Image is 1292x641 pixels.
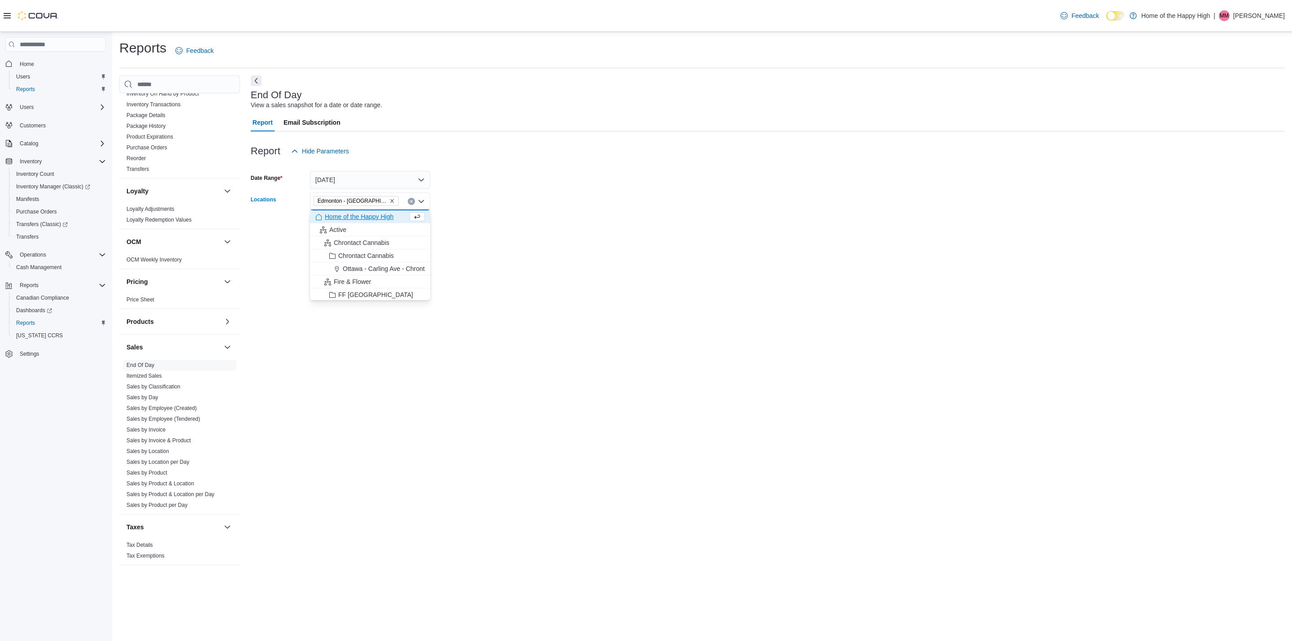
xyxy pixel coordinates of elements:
span: Edmonton - Terrace Plaza - Fire & Flower [314,196,399,206]
button: Close list of options [418,198,425,205]
span: Active [329,225,346,234]
span: Package History [127,122,166,130]
span: Sales by Employee (Created) [127,405,197,412]
span: Settings [16,348,106,359]
span: Feedback [1071,11,1099,20]
span: Loyalty Redemption Values [127,216,192,223]
a: Users [13,71,34,82]
span: Dashboards [13,305,106,316]
span: Sales by Product & Location per Day [127,491,214,498]
a: Inventory On Hand by Product [127,91,199,97]
span: Dashboards [16,307,52,314]
label: Locations [251,196,276,203]
h3: Loyalty [127,187,148,196]
span: Reorder [127,155,146,162]
a: Reports [13,84,39,95]
a: Sales by Location per Day [127,459,189,465]
span: Customers [16,120,106,131]
a: Transfers [13,231,42,242]
span: OCM Weekly Inventory [127,256,182,263]
span: Sales by Location [127,448,169,455]
span: Manifests [16,196,39,203]
span: Home [16,58,106,69]
span: Ottawa - Carling Ave - Chrontact Cannabis [343,264,461,273]
span: Home [20,61,34,68]
a: Package Details [127,112,166,118]
span: Manifests [13,194,106,205]
span: Feedback [186,46,214,55]
button: Inventory [16,156,45,167]
span: Operations [16,249,106,260]
a: Sales by Product [127,470,167,476]
button: Sales [127,343,220,352]
span: Inventory Manager (Classic) [16,183,90,190]
span: Sales by Employee (Tendered) [127,415,200,423]
button: Users [2,101,109,113]
a: Sales by Classification [127,384,180,390]
span: Washington CCRS [13,330,106,341]
button: Pricing [127,277,220,286]
button: Settings [2,347,109,360]
button: Home of the Happy High [310,210,430,223]
div: Taxes [119,540,240,565]
button: Canadian Compliance [9,292,109,304]
a: Product Expirations [127,134,173,140]
span: Sales by Location per Day [127,458,189,466]
a: Canadian Compliance [13,292,73,303]
a: Purchase Orders [13,206,61,217]
span: Report [253,113,273,131]
span: Reports [16,86,35,93]
a: Customers [16,120,49,131]
span: Cash Management [16,264,61,271]
span: Inventory [16,156,106,167]
span: Catalog [16,138,106,149]
span: Chrontact Cannabis [334,238,389,247]
a: Feedback [172,42,217,60]
a: Cash Management [13,262,65,273]
span: Reports [13,84,106,95]
div: View a sales snapshot for a date or date range. [251,100,382,110]
span: Sales by Product [127,469,167,476]
a: End Of Day [127,362,154,368]
button: Inventory Count [9,168,109,180]
button: Users [16,102,37,113]
img: Cova [18,11,58,20]
span: Home of the Happy High [325,212,393,221]
span: Chrontact Cannabis [338,251,394,260]
button: Remove Edmonton - Terrace Plaza - Fire & Flower from selection in this group [389,198,395,204]
button: Catalog [2,137,109,150]
span: Reports [16,319,35,327]
a: Sales by Invoice [127,427,166,433]
button: [DATE] [310,171,430,189]
button: Pricing [222,276,233,287]
a: Sales by Invoice & Product [127,437,191,444]
a: Sales by Day [127,394,158,401]
button: Transfers [9,231,109,243]
a: Price Sheet [127,297,154,303]
div: Loyalty [119,204,240,229]
a: Loyalty Redemption Values [127,217,192,223]
a: Inventory Manager (Classic) [9,180,109,193]
span: Package Details [127,112,166,119]
h3: Pricing [127,277,148,286]
input: Dark Mode [1106,11,1125,21]
button: Purchase Orders [9,205,109,218]
button: Chrontact Cannabis [310,236,430,249]
span: Sales by Invoice [127,426,166,433]
a: Transfers [127,166,149,172]
button: Customers [2,119,109,132]
span: Loyalty Adjustments [127,205,175,213]
a: Settings [16,349,43,359]
span: Inventory Count [13,169,106,179]
p: [PERSON_NAME] [1233,10,1285,21]
a: Dashboards [13,305,56,316]
span: Users [13,71,106,82]
h3: OCM [127,237,141,246]
span: Sales by Product & Location [127,480,194,487]
span: Reports [20,282,39,289]
span: Transfers [16,233,39,240]
a: Sales by Employee (Created) [127,405,197,411]
button: [US_STATE] CCRS [9,329,109,342]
